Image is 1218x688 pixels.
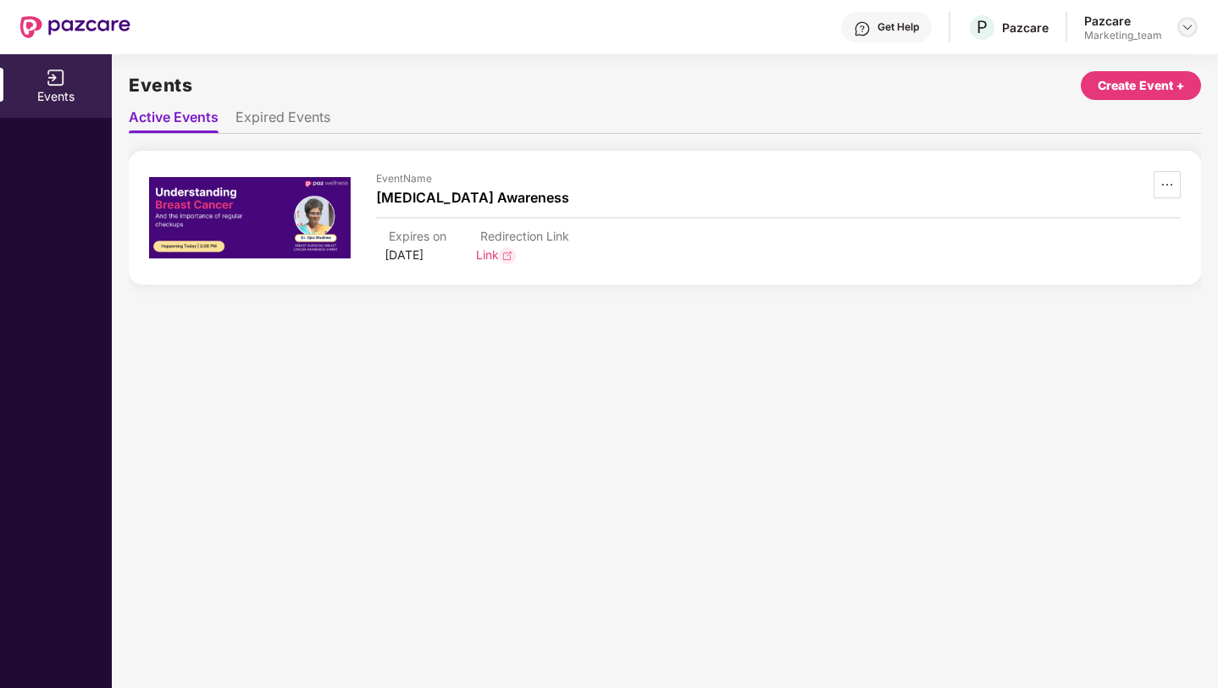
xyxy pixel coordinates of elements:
span: ellipsis [1154,178,1180,191]
a: Link [472,247,520,262]
li: Expired Events [235,108,330,133]
img: svg+xml;base64,PHN2ZyB3aWR0aD0iMTYiIGhlaWdodD0iMTYiIHZpZXdCb3g9IjAgMCAxNiAxNiIgZmlsbD0ibm9uZSIgeG... [47,69,64,86]
button: ellipsis [1154,171,1181,198]
div: [MEDICAL_DATA] Awareness [376,187,569,208]
div: Pazcare [1084,13,1162,29]
img: New Pazcare Logo [20,16,130,38]
div: Event Name [376,171,569,187]
h2: Events [129,71,192,99]
div: Pazcare [1002,19,1049,36]
img: svg+xml;base64,PHN2ZyB3aWR0aD0iMTkiIGhlaWdodD0iMTkiIHZpZXdCb3g9IjAgMCAxOSAxOSIgZmlsbD0ibm9uZSIgeG... [499,247,516,264]
img: svg+xml;base64,PHN2ZyBpZD0iRHJvcGRvd24tMzJ4MzIiIHhtbG5zPSJodHRwOi8vd3d3LnczLm9yZy8yMDAwL3N2ZyIgd2... [1181,20,1194,34]
li: Active Events [129,108,219,133]
div: Redirection Link [476,227,573,246]
div: Create Event + [1098,76,1184,95]
div: [DATE] [380,246,455,264]
div: Get Help [878,20,919,34]
span: P [977,17,988,37]
img: svg+xml;base64,PHN2ZyBpZD0iSGVscC0zMngzMiIgeG1sbnM9Imh0dHA6Ly93d3cudzMub3JnLzIwMDAvc3ZnIiB3aWR0aD... [854,20,871,37]
div: Expires on [385,227,451,246]
img: Event Image [149,177,351,258]
div: Marketing_team [1084,29,1162,42]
